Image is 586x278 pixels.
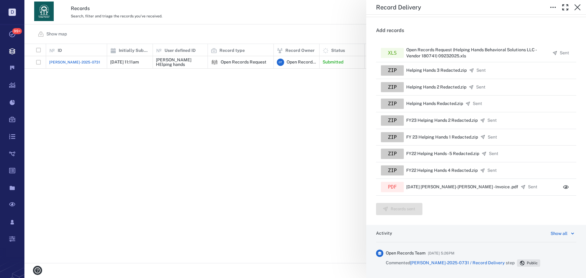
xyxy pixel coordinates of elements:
[406,47,550,59] p: Open Records Request (Helping Hands Behavioral Solutions LLC - Vendor 180741) 09232025.xls
[14,4,26,10] span: Help
[5,5,195,10] body: Rich Text Area. Press ALT-0 for help.
[406,184,518,190] p: [DATE] [PERSON_NAME]-[PERSON_NAME] - Invoice .pdf
[381,149,404,159] div: zip
[381,115,404,126] div: zip
[406,101,463,107] p: Helping Hands Redacted.zip
[381,132,404,143] div: zip
[406,67,467,74] p: Helping Hands 3 Redacted.zip
[376,27,576,39] h6: Add records
[406,168,478,174] p: FY22 Helping Hands 4 Redacted.zip
[406,134,478,140] p: FY 23 Helping Hands 1 Redacted.zip
[428,250,454,257] span: [DATE] 5:26PM
[473,101,482,107] p: Sent
[476,67,486,74] p: Sent
[526,261,539,266] span: Public
[376,230,392,236] h6: Activity
[571,1,584,13] button: Close
[489,151,498,157] p: Sent
[487,117,497,124] p: Sent
[381,182,404,192] div: pdf
[410,260,505,265] a: [PERSON_NAME]-2025-0731 / Record Delivery
[488,134,497,140] p: Sent
[559,1,571,13] button: Toggle Fullscreen
[376,4,421,11] h5: Record Delivery
[386,260,515,266] span: Commented step
[547,1,559,13] button: Toggle to Edit Boxes
[487,168,497,174] p: Sent
[406,84,466,90] p: Helping Hands 2 Redacted.zip
[381,82,404,92] div: zip
[551,230,567,237] div: Show all
[476,84,485,90] p: Sent
[381,99,404,109] div: zip
[12,28,22,34] span: 99+
[560,50,569,56] p: Sent
[381,165,404,176] div: zip
[381,65,404,76] div: zip
[386,250,425,256] span: Open Records Team
[381,48,404,58] div: xls
[528,184,537,190] p: Sent
[406,151,479,157] p: FY22 Helping Hands - 5 Redacted.zip
[9,9,16,16] p: D
[406,117,478,124] p: FY23 Helping Hands 2 Redacted.zip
